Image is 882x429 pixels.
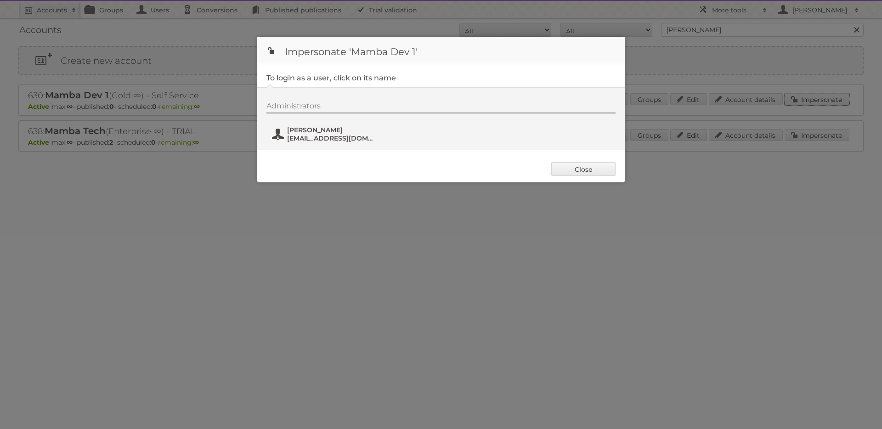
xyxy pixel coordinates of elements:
a: Close [551,162,616,176]
h1: Impersonate 'Mamba Dev 1' [257,37,625,64]
legend: To login as a user, click on its name [266,73,396,82]
span: [EMAIL_ADDRESS][DOMAIN_NAME] [287,134,376,142]
button: [PERSON_NAME] [EMAIL_ADDRESS][DOMAIN_NAME] [271,125,379,143]
span: [PERSON_NAME] [287,126,376,134]
div: Administrators [266,102,616,113]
